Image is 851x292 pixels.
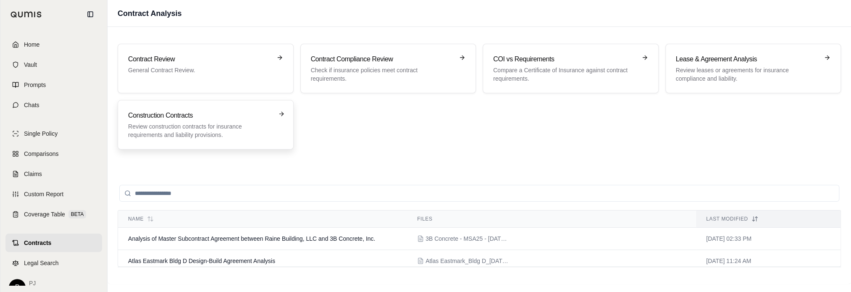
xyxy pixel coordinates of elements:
[24,40,39,49] span: Home
[311,54,454,64] h3: Contract Compliance Review
[696,228,840,250] td: [DATE] 02:33 PM
[425,234,510,243] span: 3B Concrete - MSA25 - 08.29.2025_.pdf
[407,210,696,228] th: Files
[128,258,275,264] span: Atlas Eastmark Bldg D Design-Build Agreement Analysis
[24,101,39,109] span: Chats
[24,81,46,89] span: Prompts
[5,254,102,272] a: Legal Search
[425,257,510,265] span: Atlas Eastmark_Bldg D_03-18-2025.pdf
[84,8,97,21] button: Collapse sidebar
[128,122,271,139] p: Review construction contracts for insurance requirements and liability provisions.
[311,66,454,83] p: Check if insurance policies meet contract requirements.
[5,55,102,74] a: Vault
[24,239,51,247] span: Contracts
[24,170,42,178] span: Claims
[24,259,59,267] span: Legal Search
[11,11,42,18] img: Qumis Logo
[128,66,271,74] p: General Contract Review.
[676,54,819,64] h3: Lease & Agreement Analysis
[29,279,97,287] span: PJ
[24,190,63,198] span: Custom Report
[5,76,102,94] a: Prompts
[5,234,102,252] a: Contracts
[5,205,102,224] a: Coverage TableBETA
[128,110,271,121] h3: Construction Contracts
[5,96,102,114] a: Chats
[24,210,65,218] span: Coverage Table
[128,216,397,222] div: Name
[5,124,102,143] a: Single Policy
[68,210,86,218] span: BETA
[676,66,819,83] p: Review leases or agreements for insurance compliance and liability.
[706,216,830,222] div: Last modified
[696,250,840,272] td: [DATE] 11:24 AM
[24,150,58,158] span: Comparisons
[128,235,375,242] span: Analysis of Master Subcontract Agreement between Raine Building, LLC and 3B Concrete, Inc.
[493,66,636,83] p: Compare a Certificate of Insurance against contract requirements.
[5,165,102,183] a: Claims
[493,54,636,64] h3: COI vs Requirements
[24,129,58,138] span: Single Policy
[24,61,37,69] span: Vault
[128,54,271,64] h3: Contract Review
[5,185,102,203] a: Custom Report
[5,35,102,54] a: Home
[118,8,181,19] h1: Contract Analysis
[5,145,102,163] a: Comparisons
